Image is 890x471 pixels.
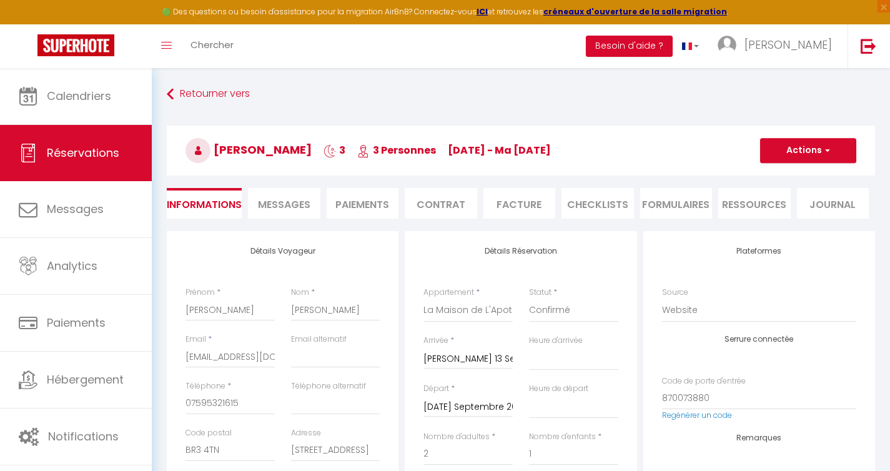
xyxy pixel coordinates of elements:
[561,188,634,219] li: CHECKLISTS
[423,431,490,443] label: Nombre d'adultes
[185,247,380,255] h4: Détails Voyageur
[185,334,206,345] label: Email
[448,143,551,157] span: [DATE] - ma [DATE]
[760,138,856,163] button: Actions
[861,38,876,54] img: logout
[10,5,47,42] button: Ouvrir le widget de chat LiveChat
[47,258,97,274] span: Analytics
[47,372,124,387] span: Hébergement
[423,335,448,347] label: Arrivée
[47,315,106,330] span: Paiements
[529,335,583,347] label: Heure d'arrivée
[47,88,111,104] span: Calendriers
[47,201,104,217] span: Messages
[423,383,449,395] label: Départ
[327,188,399,219] li: Paiements
[47,145,119,161] span: Réservations
[662,335,856,344] h4: Serrure connectée
[529,287,551,299] label: Statut
[744,37,832,52] span: [PERSON_NAME]
[357,143,436,157] span: 3 Personnes
[708,24,848,68] a: ... [PERSON_NAME]
[543,6,727,17] a: créneaux d'ouverture de la salle migration
[662,434,856,442] h4: Remarques
[48,429,119,444] span: Notifications
[662,247,856,255] h4: Plateformes
[718,188,791,219] li: Ressources
[185,427,232,439] label: Code postal
[423,287,474,299] label: Appartement
[405,188,477,219] li: Contrat
[185,287,215,299] label: Prénom
[797,188,869,219] li: Journal
[718,36,736,54] img: ...
[190,38,234,51] span: Chercher
[37,34,114,56] img: Super Booking
[662,410,732,420] a: Regénérer un code
[586,36,673,57] button: Besoin d'aide ?
[291,380,366,392] label: Téléphone alternatif
[662,287,688,299] label: Source
[167,83,875,106] a: Retourner vers
[662,375,746,387] label: Code de porte d'entrée
[477,6,488,17] a: ICI
[185,380,225,392] label: Téléphone
[324,143,345,157] span: 3
[640,188,713,219] li: FORMULAIRES
[529,431,596,443] label: Nombre d'enfants
[291,427,321,439] label: Adresse
[529,383,588,395] label: Heure de départ
[423,247,618,255] h4: Détails Réservation
[258,197,310,212] span: Messages
[167,188,242,219] li: Informations
[291,287,309,299] label: Nom
[483,188,556,219] li: Facture
[185,142,312,157] span: [PERSON_NAME]
[181,24,243,68] a: Chercher
[291,334,347,345] label: Email alternatif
